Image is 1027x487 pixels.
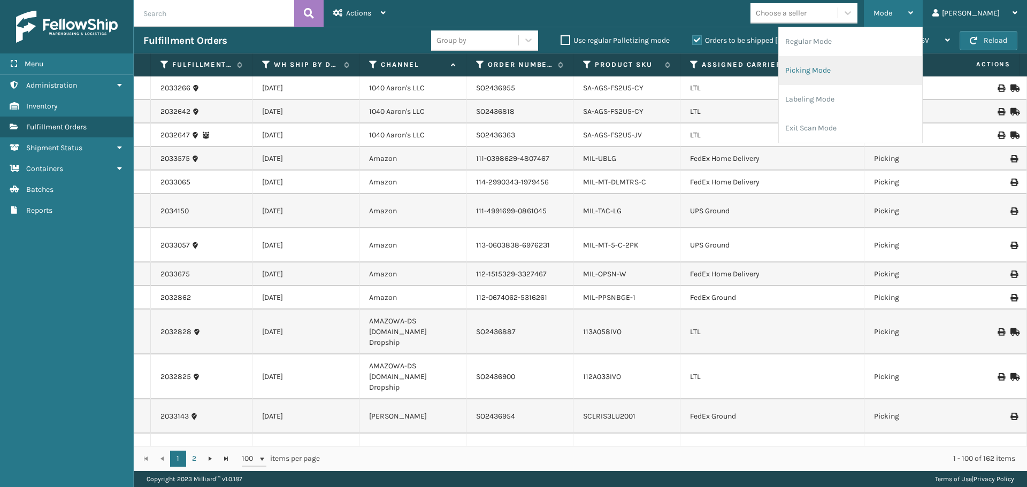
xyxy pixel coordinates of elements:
[242,453,258,464] span: 100
[583,130,642,140] a: SA-AGS-FS2U5-JV
[583,412,635,421] a: SCLRIS3LU2001
[680,123,864,147] td: LTL
[206,454,214,463] span: Go to the next page
[998,84,1004,92] i: Print BOL
[436,35,466,46] div: Group by
[359,434,466,468] td: [PERSON_NAME]
[680,171,864,194] td: FedEx Home Delivery
[252,100,359,123] td: [DATE]
[26,81,77,90] span: Administration
[942,56,1017,73] span: Actions
[16,11,118,43] img: logo
[466,434,573,468] td: SO2437010
[160,269,190,280] a: 2033675
[974,475,1014,483] a: Privacy Policy
[1010,108,1017,115] i: Mark as Shipped
[359,354,466,399] td: AMAZOWA-DS [DOMAIN_NAME] Dropship
[583,154,616,163] a: MIL-UBLG
[680,228,864,262] td: UPS Ground
[172,60,232,69] label: Fulfillment Order Id
[160,106,190,117] a: 2032642
[466,171,573,194] td: 114-2990343-1979456
[160,83,190,94] a: 2033266
[335,453,1015,464] div: 1 - 100 of 162 items
[359,262,466,286] td: Amazon
[583,269,626,279] a: MIL-OPSN-W
[864,194,971,228] td: Picking
[680,194,864,228] td: UPS Ground
[864,147,971,171] td: Picking
[359,100,466,123] td: 1040 Aaron's LLC
[26,143,82,152] span: Shipment Status
[1010,155,1017,163] i: Print Label
[160,153,190,164] a: 2033575
[998,132,1004,139] i: Print BOL
[218,451,234,467] a: Go to the last page
[595,60,660,69] label: Product SKU
[864,434,971,468] td: Picking
[466,262,573,286] td: 112-1515329-3327467
[680,399,864,434] td: FedEx Ground
[1010,270,1017,278] i: Print Label
[160,130,190,141] a: 2032647
[160,372,191,382] a: 2032825
[1010,179,1017,186] i: Print Label
[466,147,573,171] td: 111-0398629-4807467
[1010,207,1017,215] i: Print Label
[1010,132,1017,139] i: Mark as Shipped
[864,310,971,354] td: Picking
[359,194,466,228] td: Amazon
[252,171,359,194] td: [DATE]
[680,286,864,310] td: FedEx Ground
[359,123,466,147] td: 1040 Aaron's LLC
[252,310,359,354] td: [DATE]
[143,34,227,47] h3: Fulfillment Orders
[252,228,359,262] td: [DATE]
[359,76,466,100] td: 1040 Aaron's LLC
[466,194,573,228] td: 111-4991699-0861045
[998,373,1004,381] i: Print BOL
[252,262,359,286] td: [DATE]
[680,434,864,468] td: FedEx Ground
[466,123,573,147] td: SO2436363
[692,36,796,45] label: Orders to be shipped [DATE]
[779,85,922,114] li: Labeling Mode
[160,206,189,217] a: 2034150
[359,310,466,354] td: AMAZOWA-DS [DOMAIN_NAME] Dropship
[242,451,320,467] span: items per page
[680,310,864,354] td: LTL
[864,399,971,434] td: Picking
[466,228,573,262] td: 113-0603838-6976231
[26,102,58,111] span: Inventory
[466,310,573,354] td: SO2436887
[864,262,971,286] td: Picking
[252,354,359,399] td: [DATE]
[998,328,1004,336] i: Print BOL
[935,471,1014,487] div: |
[346,9,371,18] span: Actions
[1010,294,1017,302] i: Print Label
[779,56,922,85] li: Picking Mode
[680,100,864,123] td: LTL
[160,327,191,337] a: 2032828
[680,262,864,286] td: FedEx Home Delivery
[1010,84,1017,92] i: Mark as Shipped
[359,286,466,310] td: Amazon
[359,147,466,171] td: Amazon
[252,194,359,228] td: [DATE]
[147,471,242,487] p: Copyright 2023 Milliard™ v 1.0.187
[202,451,218,467] a: Go to the next page
[1010,242,1017,249] i: Print Label
[274,60,339,69] label: WH Ship By Date
[779,114,922,143] li: Exit Scan Mode
[561,36,670,45] label: Use regular Palletizing mode
[583,177,646,187] a: MIL-MT-DLMTRS-C
[680,147,864,171] td: FedEx Home Delivery
[160,445,191,456] a: 2033568
[466,100,573,123] td: SO2436818
[26,164,63,173] span: Containers
[252,286,359,310] td: [DATE]
[381,60,446,69] label: Channel
[583,327,622,336] a: 113A058IVO
[359,171,466,194] td: Amazon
